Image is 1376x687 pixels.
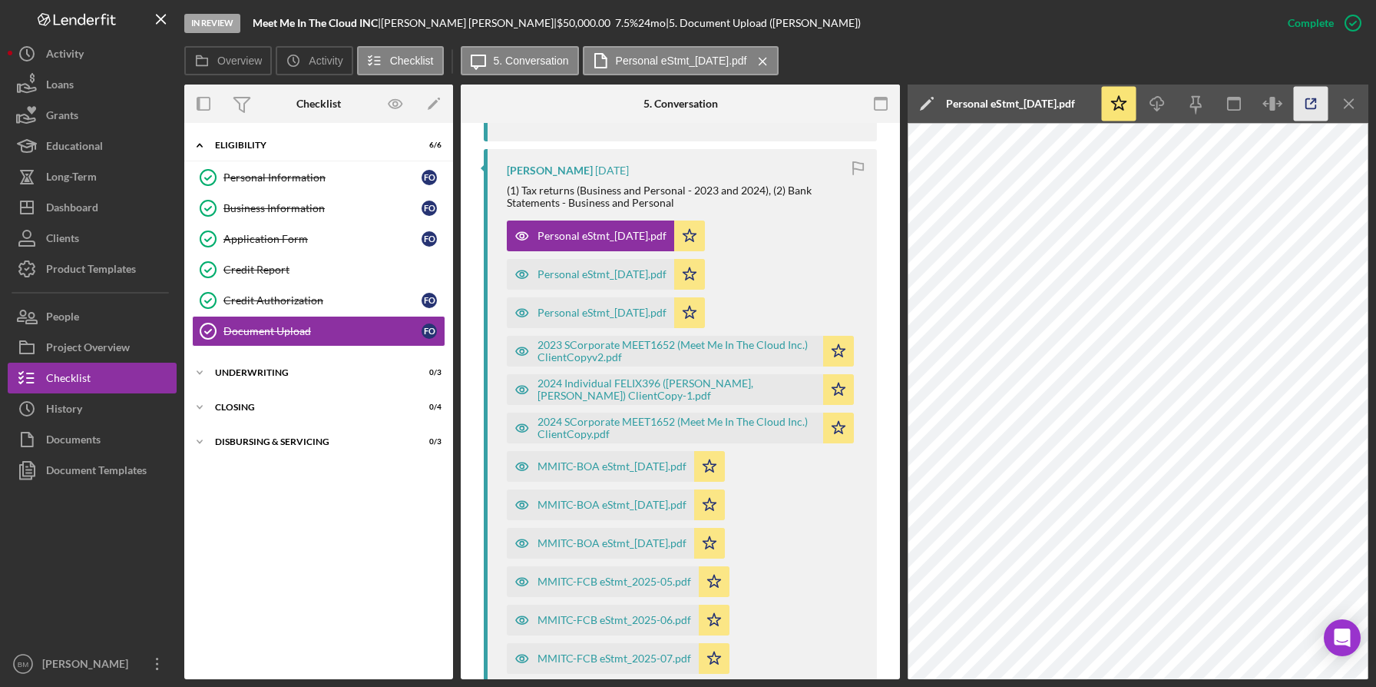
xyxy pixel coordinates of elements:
div: 7.5 % [615,17,638,29]
div: F O [422,201,437,216]
div: Closing [215,403,403,412]
button: Personal eStmt_[DATE].pdf [583,46,779,75]
div: Product Templates [46,254,136,288]
div: Checklist [46,363,91,397]
div: MMITC-FCB eStmt_2025-05.pdf [537,576,691,588]
button: Loans [8,69,177,100]
div: Credit Authorization [223,294,422,307]
div: 24 mo [638,17,666,29]
div: Disbursing & Servicing [215,437,403,446]
div: | [253,17,381,29]
button: Personal eStmt_[DATE].pdf [507,221,705,251]
button: MMITC-FCB eStmt_2025-07.pdf [507,643,729,674]
div: In Review [184,14,240,33]
div: F O [422,231,437,247]
div: MMITC-BOA eStmt_[DATE].pdf [537,460,686,473]
button: MMITC-BOA eStmt_[DATE].pdf [507,490,725,520]
div: 6 / 6 [414,141,442,150]
div: 2024 Individual FELIX396 ([PERSON_NAME], [PERSON_NAME]) ClientCopy-1.pdf [537,377,815,402]
button: MMITC-FCB eStmt_2025-05.pdf [507,566,729,597]
button: History [8,393,177,424]
button: Overview [184,46,272,75]
a: Document Templates [8,455,177,486]
div: MMITC-FCB eStmt_2025-07.pdf [537,652,691,665]
a: Long-Term [8,161,177,192]
label: 5. Conversation [494,55,569,67]
div: Personal eStmt_[DATE].pdf [537,307,666,319]
label: Activity [309,55,342,67]
a: Document UploadFO [192,316,445,347]
div: Documents [46,424,101,459]
div: History [46,393,82,428]
div: F O [422,324,437,339]
button: MMITC-FCB eStmt_2025-06.pdf [507,605,729,636]
div: Personal eStmt_[DATE].pdf [537,230,666,242]
div: [PERSON_NAME] [PERSON_NAME] | [381,17,557,29]
div: Personal eStmt_[DATE].pdf [537,268,666,280]
a: Application FormFO [192,224,445,254]
button: Product Templates [8,254,177,284]
button: Clients [8,223,177,254]
div: Document Templates [46,455,147,490]
a: Documents [8,424,177,455]
div: Personal eStmt_[DATE].pdf [946,98,1075,110]
a: Credit Report [192,254,445,285]
button: MMITC-BOA eStmt_[DATE].pdf [507,528,725,559]
div: 2023 SCorporate MEET1652 (Meet Me In The Cloud Inc.) ClientCopyv2.pdf [537,339,815,363]
button: Activity [8,38,177,69]
div: 2024 SCorporate MEET1652 (Meet Me In The Cloud Inc.) ClientCopy.pdf [537,416,815,440]
div: 0 / 4 [414,403,442,412]
button: Grants [8,100,177,131]
text: BM [18,660,28,669]
div: Application Form [223,233,422,245]
label: Overview [217,55,262,67]
div: Activity [46,38,84,73]
button: People [8,301,177,332]
div: Loans [46,69,74,104]
div: Educational [46,131,103,165]
button: Educational [8,131,177,161]
time: 2025-08-05 16:19 [595,164,629,177]
div: | 5. Document Upload ([PERSON_NAME]) [666,17,861,29]
div: (1) Tax returns (Business and Personal - 2023 and 2024), (2) Bank Statements - Business and Personal [507,184,862,209]
button: Personal eStmt_[DATE].pdf [507,259,705,290]
div: Dashboard [46,192,98,227]
button: Project Overview [8,332,177,363]
div: Underwriting [215,368,403,377]
div: Clients [46,223,79,257]
b: Meet Me In The Cloud INC [253,16,378,29]
button: Dashboard [8,192,177,223]
button: 2024 Individual FELIX396 ([PERSON_NAME], [PERSON_NAME]) ClientCopy-1.pdf [507,374,854,405]
button: 2023 SCorporate MEET1652 (Meet Me In The Cloud Inc.) ClientCopyv2.pdf [507,336,854,367]
div: Document Upload [223,325,422,337]
div: Checklist [296,98,341,110]
div: Long-Term [46,161,97,196]
div: 5. Conversation [643,98,718,110]
div: Grants [46,100,78,134]
label: Checklist [390,55,434,67]
button: 2024 SCorporate MEET1652 (Meet Me In The Cloud Inc.) ClientCopy.pdf [507,413,854,443]
button: Checklist [8,363,177,393]
div: People [46,301,79,336]
a: Business InformationFO [192,193,445,224]
div: Project Overview [46,332,130,367]
div: Complete [1288,8,1334,38]
button: Activity [276,46,352,75]
button: MMITC-BOA eStmt_[DATE].pdf [507,451,725,482]
div: 0 / 3 [414,437,442,446]
button: Complete [1272,8,1368,38]
div: F O [422,293,437,308]
div: MMITC-BOA eStmt_[DATE].pdf [537,537,686,549]
div: 0 / 3 [414,368,442,377]
button: BM[PERSON_NAME] [8,649,177,679]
